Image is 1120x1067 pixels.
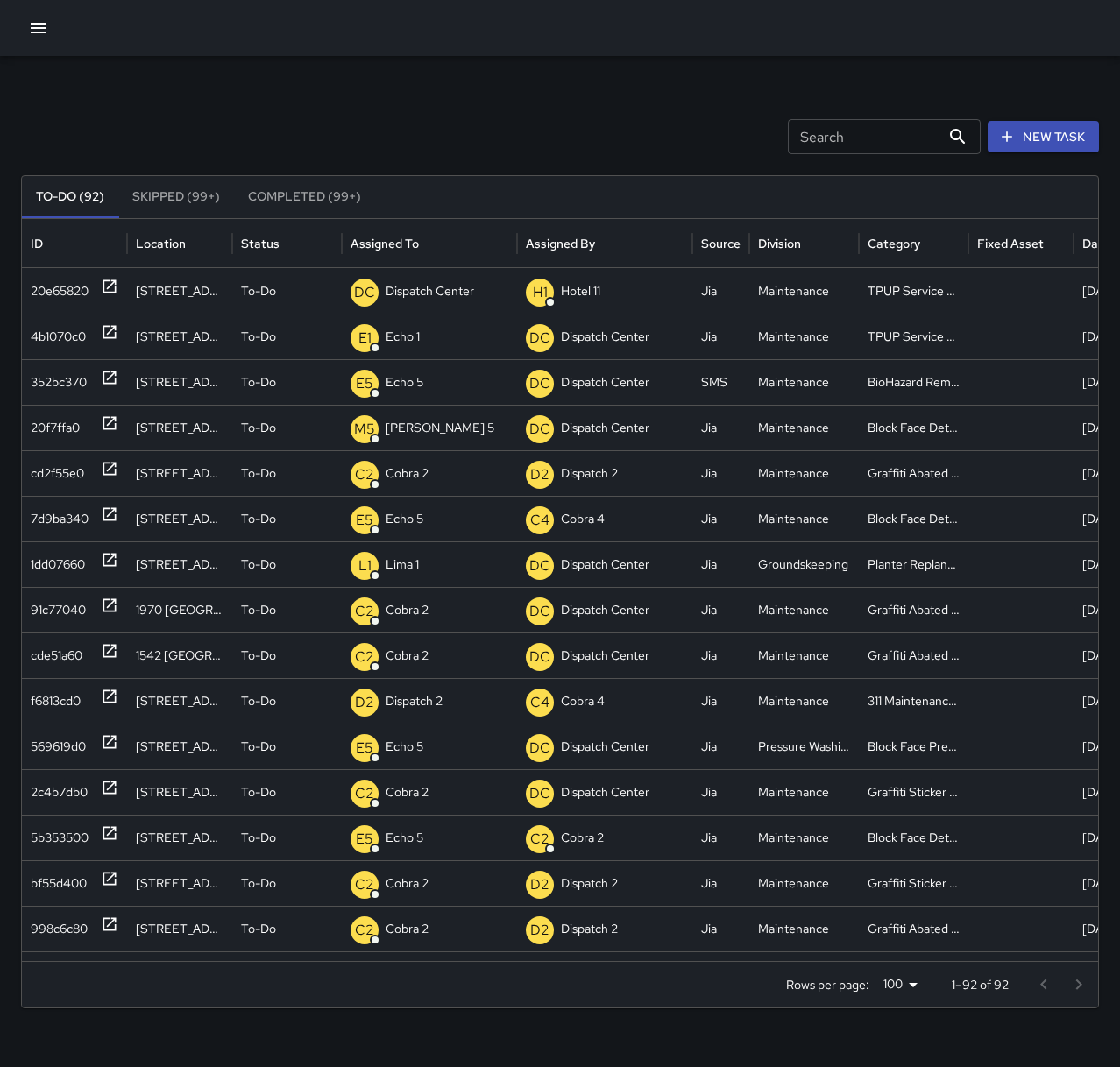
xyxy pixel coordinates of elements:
p: Cobra 2 [386,770,429,815]
div: 2630 Broadway [127,450,232,496]
div: 100 [876,972,924,997]
p: DC [529,328,550,349]
div: 352bc370 [31,360,87,405]
div: Maintenance [749,450,859,496]
p: D2 [530,874,549,895]
div: Jia [692,496,749,541]
div: Assigned To [351,236,419,251]
p: E5 [356,829,373,850]
p: Cobra 4 [561,497,605,541]
p: DC [529,373,550,394]
div: 4b1070c0 [31,314,86,359]
div: 505 17th Street [127,678,232,724]
div: Maintenance [749,587,859,632]
div: Pressure Washing [749,724,859,769]
button: New Task [988,121,1099,153]
div: 311 Maintenance Related Issue Reported [859,678,968,724]
p: Rows per page: [786,976,869,993]
div: 2295 Broadway [127,815,232,860]
div: 143 Bay Place [127,405,232,450]
div: Block Face Pressure Washed [859,724,968,769]
div: Status [241,236,280,251]
p: Hotel 11 [561,269,600,314]
p: H1 [533,282,548,303]
div: 20f7ffa0 [31,406,80,450]
div: Jia [692,769,749,815]
p: Dispatch Center [561,360,649,405]
div: Maintenance [749,906,859,951]
div: Fixed Asset [977,236,1044,251]
div: f6813cd0 [31,679,81,724]
p: To-Do [241,588,276,632]
div: Planter Replanted [859,541,968,587]
div: TPUP Service Requested [859,268,968,314]
div: 91c77040 [31,588,86,632]
div: 1dd07660 [31,542,85,587]
p: Lima 1 [386,542,419,587]
p: To-Do [241,861,276,906]
div: Maintenance [749,860,859,906]
p: DC [354,282,375,303]
div: cde51a60 [31,633,82,678]
p: To-Do [241,360,276,405]
div: Division [758,236,801,251]
p: Cobra 2 [386,907,429,951]
div: 440 11th Street [127,860,232,906]
div: 2216 Broadway [127,724,232,769]
p: [PERSON_NAME] 5 [386,406,494,450]
div: Jia [692,632,749,678]
div: SMS [692,359,749,405]
p: DC [529,555,550,576]
div: Maintenance [749,815,859,860]
p: To-Do [241,269,276,314]
p: Dispatch Center [561,542,649,587]
div: Graffiti Sticker Abated Small [859,769,968,815]
p: E5 [356,738,373,759]
div: 372 24th Street [127,359,232,405]
p: Echo 5 [386,816,423,860]
p: To-Do [241,816,276,860]
p: To-Do [241,679,276,724]
div: TPUP Service Requested [859,314,968,359]
p: To-Do [241,724,276,769]
p: To-Do [241,770,276,815]
p: Echo 5 [386,360,423,405]
button: Completed (99+) [234,176,375,218]
div: Graffiti Abated Large [859,587,968,632]
div: Maintenance [749,632,859,678]
p: Echo 1 [386,314,420,359]
div: 2350 Broadway [127,541,232,587]
div: Assigned By [526,236,595,251]
div: Jia [692,314,749,359]
p: Cobra 2 [386,588,429,632]
p: To-Do [241,314,276,359]
div: Block Face Detailed [859,405,968,450]
p: To-Do [241,907,276,951]
p: To-Do [241,633,276,678]
p: Dispatch Center [561,406,649,450]
p: C2 [355,647,374,668]
p: DC [529,783,550,804]
div: Jia [692,906,749,951]
p: L1 [358,555,372,576]
p: Dispatch 2 [561,861,618,906]
p: Dispatch 2 [561,451,618,496]
div: Groundskeeping [749,541,859,587]
div: Maintenance [749,314,859,359]
p: C2 [355,783,374,804]
div: Jia [692,587,749,632]
p: To-Do [241,497,276,541]
div: 440 11th Street [127,906,232,951]
p: To-Do [241,451,276,496]
p: E5 [356,373,373,394]
p: C2 [355,874,374,895]
p: Cobra 2 [561,816,604,860]
div: Jia [692,815,749,860]
p: D2 [530,920,549,941]
div: 998c6c80 [31,907,88,951]
div: 521 16th Street [127,268,232,314]
div: Source [701,236,741,251]
div: Maintenance [749,496,859,541]
div: Jia [692,405,749,450]
p: C4 [530,692,549,713]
